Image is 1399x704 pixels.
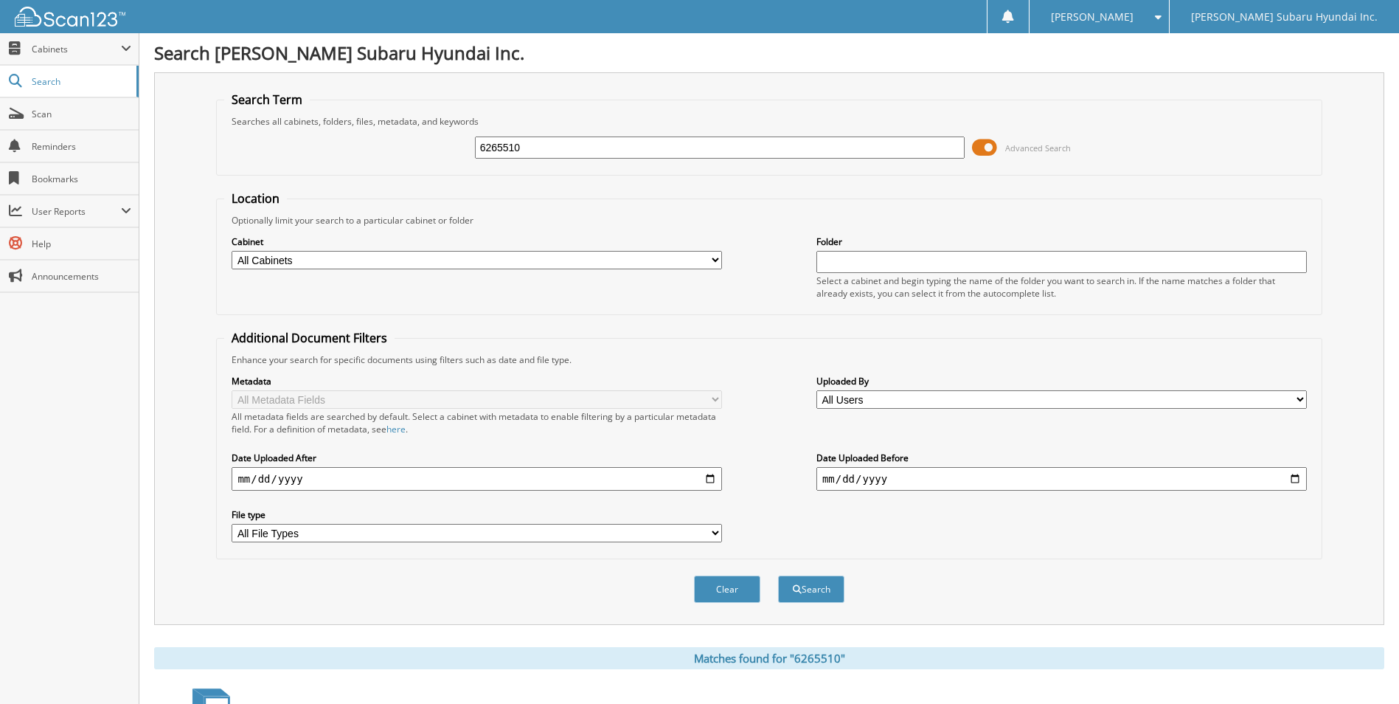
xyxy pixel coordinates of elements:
span: Reminders [32,140,131,153]
label: Metadata [232,375,722,387]
span: Search [32,75,129,88]
img: scan123-logo-white.svg [15,7,125,27]
legend: Location [224,190,287,207]
div: Optionally limit your search to a particular cabinet or folder [224,214,1313,227]
a: here [386,423,406,435]
label: File type [232,508,722,521]
label: Date Uploaded After [232,452,722,464]
button: Search [778,576,844,603]
span: Announcements [32,270,131,283]
span: Help [32,238,131,250]
button: Clear [694,576,760,603]
span: Cabinets [32,43,121,55]
div: Searches all cabinets, folders, files, metadata, and keywords [224,115,1313,128]
div: Select a cabinet and begin typing the name of the folder you want to search in. If the name match... [816,275,1307,300]
h1: Search [PERSON_NAME] Subaru Hyundai Inc. [154,41,1384,65]
span: Scan [32,108,131,120]
input: start [232,467,722,491]
div: All metadata fields are searched by default. Select a cabinet with metadata to enable filtering b... [232,410,722,435]
label: Date Uploaded Before [816,452,1307,464]
input: end [816,467,1307,491]
span: [PERSON_NAME] Subaru Hyundai Inc. [1191,13,1378,21]
legend: Search Term [224,92,310,108]
label: Uploaded By [816,375,1307,387]
span: User Reports [32,205,121,218]
label: Cabinet [232,235,722,248]
span: Bookmarks [32,173,131,185]
legend: Additional Document Filters [224,330,395,346]
label: Folder [816,235,1307,248]
span: Advanced Search [1005,142,1071,153]
div: Matches found for "6265510" [154,647,1384,669]
div: Enhance your search for specific documents using filters such as date and file type. [224,353,1313,366]
span: [PERSON_NAME] [1051,13,1134,21]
